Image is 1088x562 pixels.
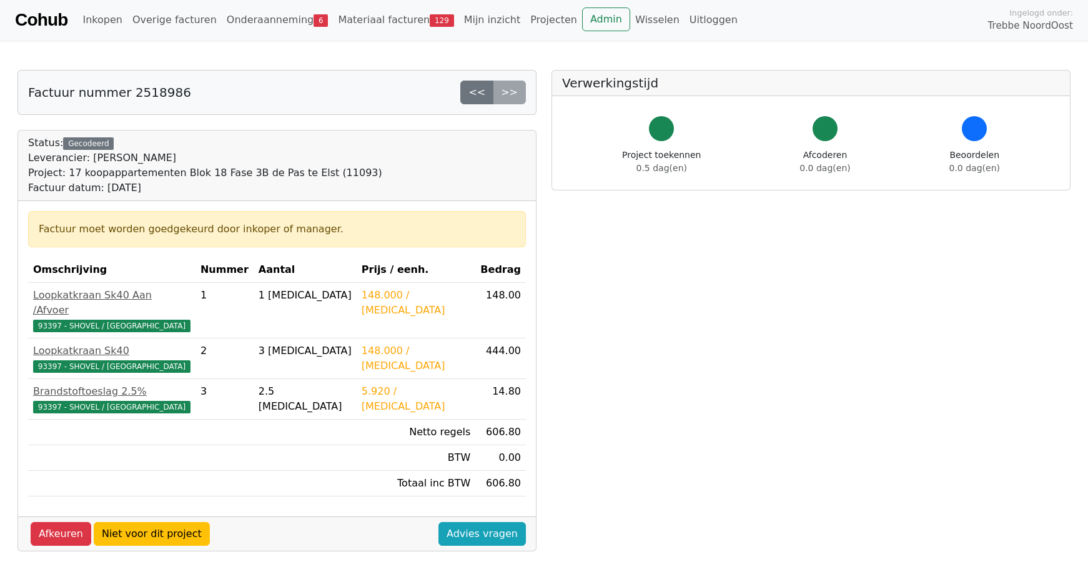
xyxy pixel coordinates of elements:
[333,7,458,32] a: Materiaal facturen129
[438,522,526,546] a: Advies vragen
[475,338,526,379] td: 444.00
[460,81,493,104] a: <<
[33,401,190,413] span: 93397 - SHOVEL / [GEOGRAPHIC_DATA]
[195,257,254,283] th: Nummer
[259,288,352,303] div: 1 [MEDICAL_DATA]
[127,7,222,32] a: Overige facturen
[28,165,382,180] div: Project: 17 koopappartementen Blok 18 Fase 3B de Pas te Elst (11093)
[475,379,526,420] td: 14.80
[636,163,687,173] span: 0.5 dag(en)
[357,257,476,283] th: Prijs / eenh.
[254,257,357,283] th: Aantal
[33,320,190,332] span: 93397 - SHOVEL / [GEOGRAPHIC_DATA]
[357,471,476,496] td: Totaal inc BTW
[475,257,526,283] th: Bedrag
[77,7,127,32] a: Inkopen
[362,288,471,318] div: 148.000 / [MEDICAL_DATA]
[988,19,1073,33] span: Trebbe NoordOost
[94,522,210,546] a: Niet voor dit project
[475,471,526,496] td: 606.80
[949,149,1000,175] div: Beoordelen
[28,180,382,195] div: Factuur datum: [DATE]
[31,522,91,546] a: Afkeuren
[15,5,67,35] a: Cohub
[33,384,190,414] a: Brandstoftoeslag 2.5%93397 - SHOVEL / [GEOGRAPHIC_DATA]
[28,257,195,283] th: Omschrijving
[525,7,582,32] a: Projecten
[33,288,190,333] a: Loopkatkraan Sk40 Aan /Afvoer93397 - SHOVEL / [GEOGRAPHIC_DATA]
[799,163,850,173] span: 0.0 dag(en)
[1009,7,1073,19] span: Ingelogd onder:
[362,343,471,373] div: 148.000 / [MEDICAL_DATA]
[430,14,454,27] span: 129
[28,85,191,100] h5: Factuur nummer 2518986
[195,379,254,420] td: 3
[357,420,476,445] td: Netto regels
[33,343,190,373] a: Loopkatkraan Sk4093397 - SHOVEL / [GEOGRAPHIC_DATA]
[630,7,685,32] a: Wisselen
[562,76,1060,91] h5: Verwerkingstijd
[259,343,352,358] div: 3 [MEDICAL_DATA]
[799,149,850,175] div: Afcoderen
[63,137,114,150] div: Gecodeerd
[195,283,254,338] td: 1
[33,384,190,399] div: Brandstoftoeslag 2.5%
[222,7,334,32] a: Onderaanneming6
[33,343,190,358] div: Loopkatkraan Sk40
[685,7,743,32] a: Uitloggen
[33,288,190,318] div: Loopkatkraan Sk40 Aan /Afvoer
[314,14,328,27] span: 6
[475,445,526,471] td: 0.00
[259,384,352,414] div: 2.5 [MEDICAL_DATA]
[475,420,526,445] td: 606.80
[475,283,526,338] td: 148.00
[195,338,254,379] td: 2
[622,149,701,175] div: Project toekennen
[582,7,630,31] a: Admin
[33,360,190,373] span: 93397 - SHOVEL / [GEOGRAPHIC_DATA]
[362,384,471,414] div: 5.920 / [MEDICAL_DATA]
[949,163,1000,173] span: 0.0 dag(en)
[459,7,526,32] a: Mijn inzicht
[357,445,476,471] td: BTW
[28,136,382,195] div: Status:
[28,150,382,165] div: Leverancier: [PERSON_NAME]
[39,222,515,237] div: Factuur moet worden goedgekeurd door inkoper of manager.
